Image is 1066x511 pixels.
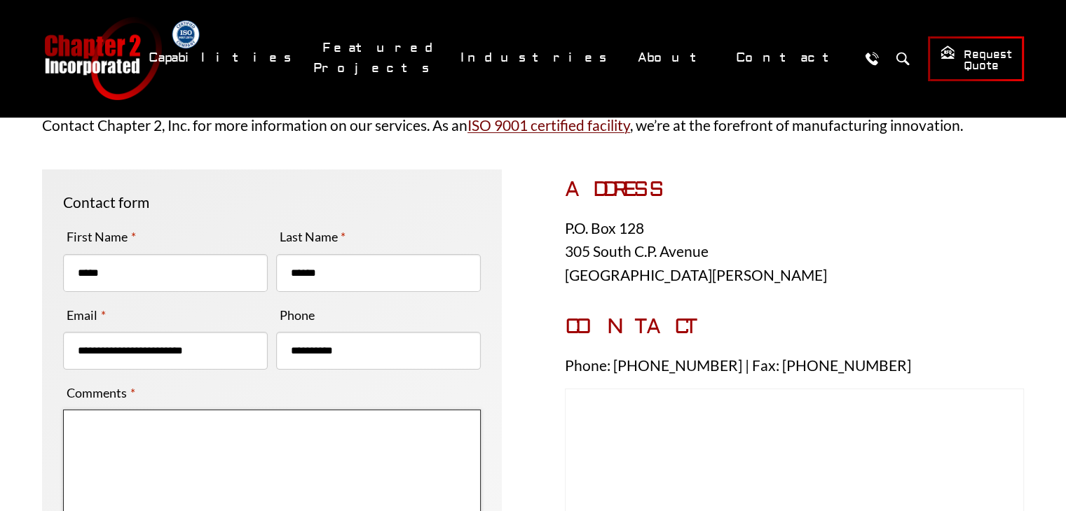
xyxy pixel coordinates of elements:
p: Phone: [PHONE_NUMBER] | Fax: [PHONE_NUMBER] [565,353,1025,377]
h3: CONTACT [565,314,1025,339]
p: P.O. Box 128 305 South C.P. Avenue [GEOGRAPHIC_DATA][PERSON_NAME] [565,216,1025,287]
a: Request Quote [928,36,1024,81]
a: Featured Projects [313,33,444,83]
label: Comments [63,381,139,404]
a: About [629,43,720,73]
h3: ADDRESS [565,177,1025,202]
label: Last Name [276,225,350,248]
a: Industries [451,43,622,73]
span: Request Quote [940,45,1012,73]
label: Phone [276,304,318,326]
a: Contact [727,43,852,73]
a: Call Us [859,45,885,71]
a: Capabilities [139,43,306,73]
label: Email [63,304,109,326]
a: Chapter 2 Incorporated [43,17,162,100]
button: Search [890,45,916,71]
p: Contact Chapter 2, Inc. for more information on our services. As an , we’re at the forefront of m... [42,113,1024,137]
label: First Name [63,225,139,248]
p: Contact form [63,190,481,214]
a: ISO 9001 certified facility [467,116,630,134]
